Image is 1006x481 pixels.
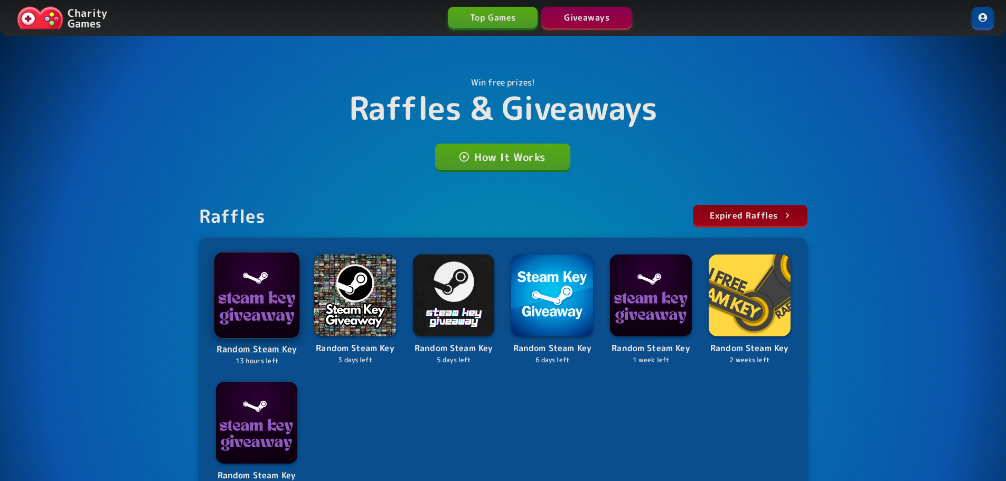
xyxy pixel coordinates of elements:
p: 3 days left [314,355,396,365]
h1: Raffles & Giveaways [349,89,657,127]
p: Random Steam Key [413,342,495,355]
a: LogoRandom Steam Key3 days left [314,254,396,365]
a: Top Games [448,7,538,28]
p: Random Steam Key [314,342,396,355]
a: LogoRandom Steam Key2 weeks left [709,254,791,365]
img: Logo [214,252,299,337]
div: Raffles [199,205,266,227]
p: Random Steam Key [511,342,593,355]
a: Giveaways [542,7,632,28]
p: 2 weeks left [709,355,791,365]
p: 1 week left [610,355,692,365]
a: LogoRandom Steam Key13 hours left [215,253,299,366]
img: Logo [709,254,791,336]
a: Charity Games [13,4,111,32]
p: Random Steam Key [709,342,791,355]
p: 13 hours left [215,356,299,366]
a: LogoRandom Steam Key1 week left [610,254,692,365]
img: Logo [314,254,396,336]
a: How It Works [435,144,570,170]
img: Charity.Games [17,6,63,30]
p: Charity Games [68,7,107,29]
a: LogoRandom Steam Key5 days left [413,254,495,365]
p: 6 days left [511,355,593,365]
p: Random Steam Key [610,342,692,355]
img: Logo [511,254,593,336]
p: Random Steam Key [215,342,299,356]
img: Logo [216,382,298,464]
p: Win free prizes! [471,76,535,89]
p: 5 days left [413,355,495,365]
img: Logo [610,254,692,336]
a: Expired Raffles [693,205,807,226]
a: LogoRandom Steam Key6 days left [511,254,593,365]
img: Logo [413,254,495,336]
